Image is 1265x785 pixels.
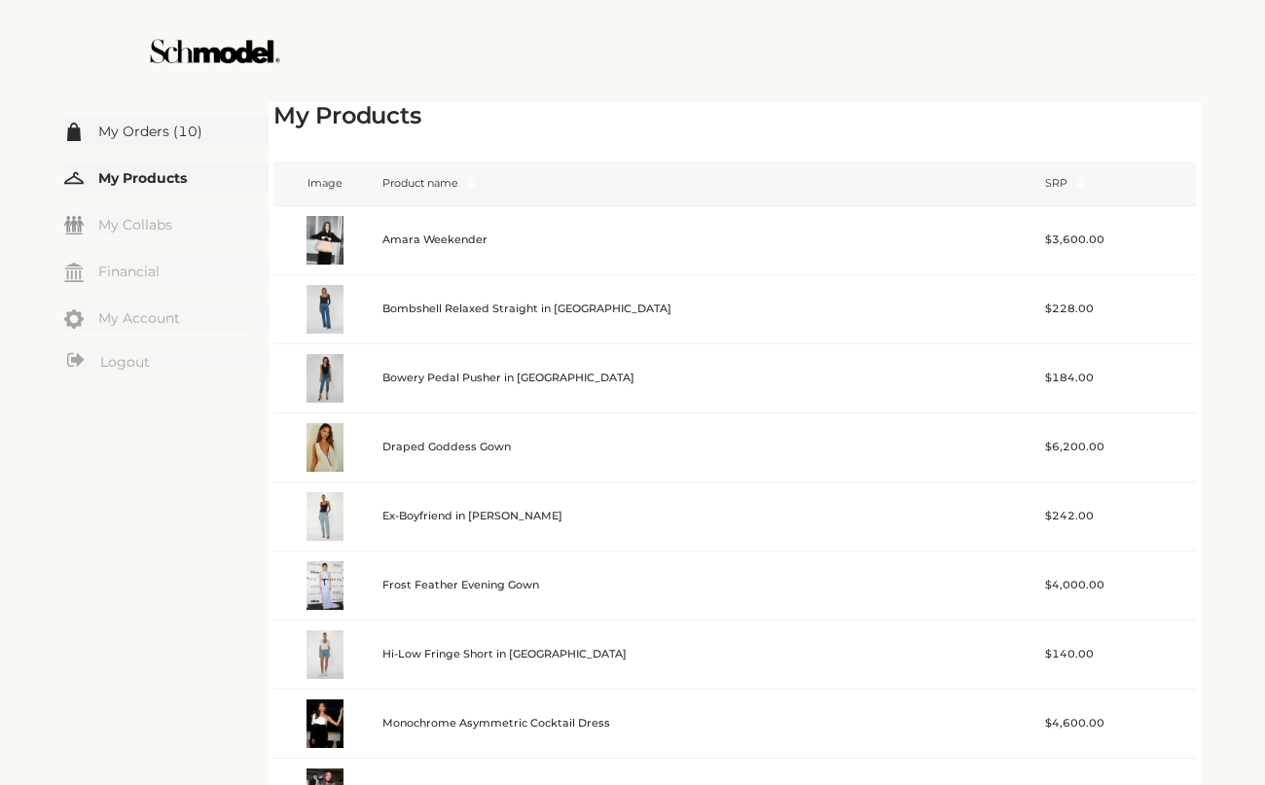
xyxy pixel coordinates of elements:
[1075,173,1086,184] span: caret-up
[382,370,1033,386] span: Bowery Pedal Pusher in [GEOGRAPHIC_DATA]
[64,117,269,377] div: Menu
[64,263,84,282] img: my-financial.svg
[382,508,1033,524] span: Ex-Boyfriend in [PERSON_NAME]
[64,257,269,285] a: Financial
[1039,275,1196,344] td: $228.00
[382,176,458,191] span: Product name
[64,216,84,234] img: my-friends.svg
[382,232,1033,248] span: Amara Weekender
[466,181,477,192] span: caret-down
[64,350,269,375] a: Logout
[1039,206,1196,275] td: $3,600.00
[64,168,84,188] img: my-hanger.svg
[1039,482,1196,552] td: $242.00
[382,715,1033,731] span: Monochrome Asymmetric Cocktail Dress
[64,123,84,142] img: my-order.svg
[1039,552,1196,621] td: $4,000.00
[64,163,269,192] a: My Products
[273,102,1196,130] h2: My Products
[1039,690,1196,759] td: $4,600.00
[1045,176,1067,191] span: SRP
[382,577,1033,593] span: Frost Feather Evening Gown
[1039,621,1196,690] td: $140.00
[273,161,377,206] th: Image
[64,117,269,145] a: My Orders (10)
[1075,181,1086,192] span: caret-down
[382,646,1033,662] span: Hi-Low Fringe Short in [GEOGRAPHIC_DATA]
[1039,344,1196,413] td: $184.00
[1039,413,1196,482] td: $6,200.00
[382,301,1033,317] span: Bombshell Relaxed Straight in [GEOGRAPHIC_DATA]
[64,309,84,329] img: my-account.svg
[382,439,1033,455] span: Draped Goddess Gown
[64,210,269,238] a: My Collabs
[466,173,477,184] span: caret-up
[64,303,269,332] a: My Account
